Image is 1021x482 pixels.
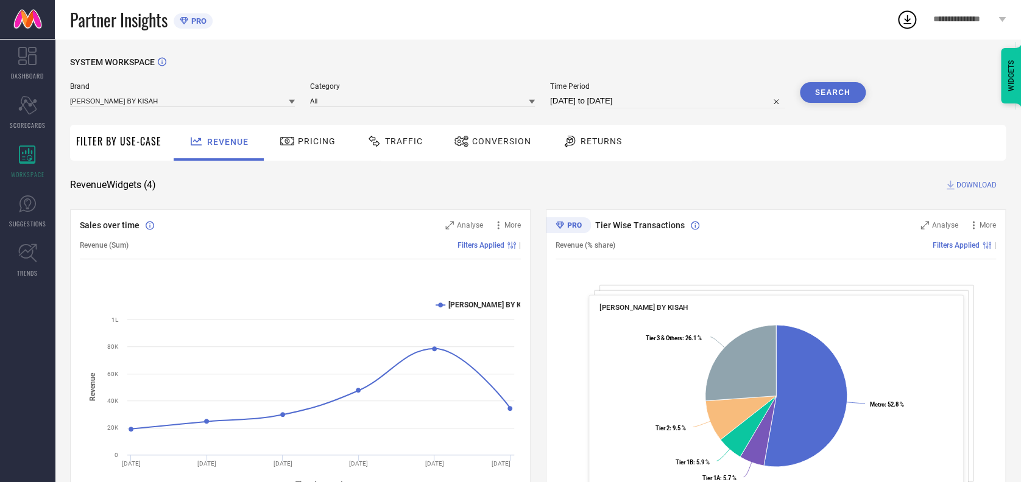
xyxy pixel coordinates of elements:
button: Search [800,82,866,103]
text: 40K [107,397,119,404]
div: Premium [546,217,591,236]
svg: Zoom [445,221,454,229]
span: Category [310,82,535,91]
span: Revenue [207,137,249,147]
span: Filter By Use-Case [76,134,161,148]
span: Brand [70,82,295,91]
span: Revenue (Sum) [80,241,129,250]
tspan: Revenue [88,372,97,401]
text: [DATE] [425,460,444,467]
span: Filters Applied [933,241,980,250]
text: [DATE] [349,460,368,467]
span: SCORECARDS [10,120,46,130]
text: 0 [115,452,118,458]
span: DASHBOARD [11,71,44,80]
span: | [519,241,521,250]
text: 60K [107,371,119,377]
text: [DATE] [197,460,216,467]
span: PRO [188,16,207,26]
span: Analyse [457,221,483,229]
text: : 52.8 % [869,401,903,408]
span: More [504,221,521,229]
span: SUGGESTIONS [9,219,46,228]
tspan: Metro [869,401,884,408]
span: Analyse [932,221,958,229]
svg: Zoom [920,221,929,229]
tspan: Tier 1B [675,459,693,466]
span: Sales over time [80,220,140,230]
text: 1L [111,316,119,323]
span: Revenue Widgets ( 4 ) [70,179,156,191]
span: Revenue (% share) [556,241,615,250]
tspan: Tier 1A [702,475,720,481]
span: Traffic [385,136,423,146]
span: [PERSON_NAME] BY KISAH [599,303,688,312]
text: [PERSON_NAME] BY KISAH [448,301,538,309]
div: Open download list [896,9,918,30]
span: Time Period [550,82,785,91]
span: More [980,221,996,229]
text: 80K [107,343,119,350]
span: | [994,241,996,250]
span: Returns [581,136,622,146]
span: Conversion [472,136,531,146]
span: SYSTEM WORKSPACE [70,57,155,67]
text: [DATE] [274,460,292,467]
text: [DATE] [491,460,510,467]
text: : 9.5 % [655,424,685,431]
span: Partner Insights [70,7,168,32]
text: : 5.7 % [702,475,736,481]
tspan: Tier 3 & Others [645,335,682,341]
text: : 26.1 % [645,335,701,341]
span: TRENDS [17,268,38,278]
text: 20K [107,424,119,431]
text: [DATE] [122,460,141,467]
span: Tier Wise Transactions [595,220,685,230]
input: Select time period [550,94,785,108]
span: Filters Applied [458,241,504,250]
span: DOWNLOAD [956,179,997,191]
span: Pricing [298,136,336,146]
tspan: Tier 2 [655,424,669,431]
span: WORKSPACE [11,170,44,179]
text: : 5.9 % [675,459,709,466]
